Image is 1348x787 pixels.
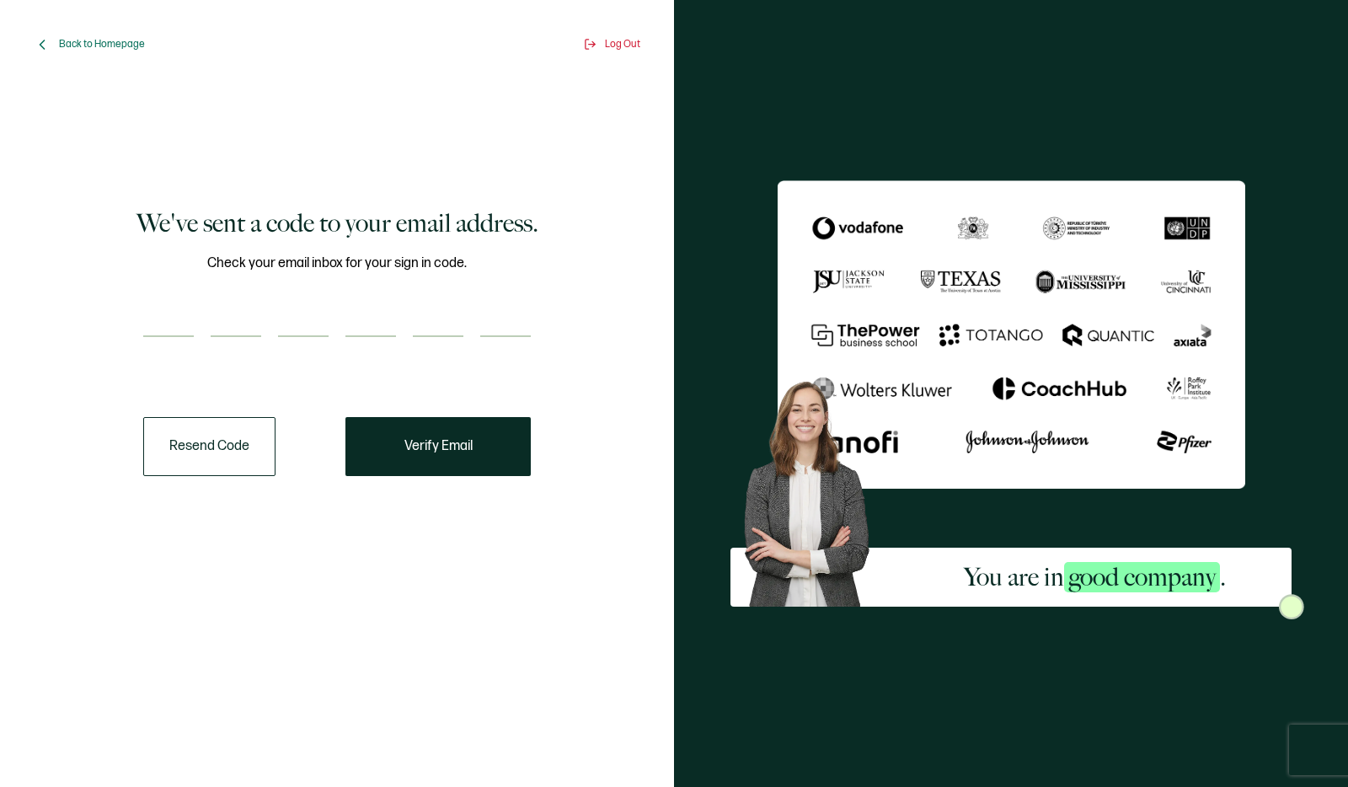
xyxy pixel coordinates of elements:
[730,370,899,607] img: Sertifier Signup - You are in <span class="strong-h">good company</span>. Hero
[404,440,473,453] span: Verify Email
[1064,562,1220,592] span: good company
[207,253,467,274] span: Check your email inbox for your sign in code.
[59,38,145,51] span: Back to Homepage
[1279,594,1304,619] img: Sertifier Signup
[778,180,1245,489] img: Sertifier We've sent a code to your email address.
[143,417,275,476] button: Resend Code
[605,38,640,51] span: Log Out
[964,560,1226,594] h2: You are in .
[136,206,538,240] h1: We've sent a code to your email address.
[345,417,531,476] button: Verify Email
